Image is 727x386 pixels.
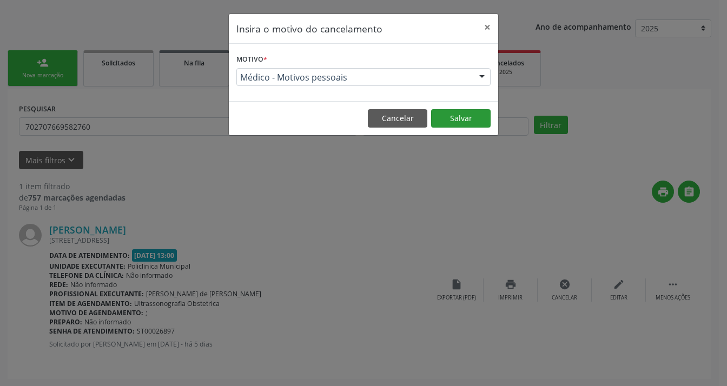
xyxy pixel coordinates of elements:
[368,109,427,128] button: Cancelar
[236,22,382,36] h5: Insira o motivo do cancelamento
[236,51,267,68] label: Motivo
[431,109,491,128] button: Salvar
[240,72,468,83] span: Médico - Motivos pessoais
[477,14,498,41] button: Close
